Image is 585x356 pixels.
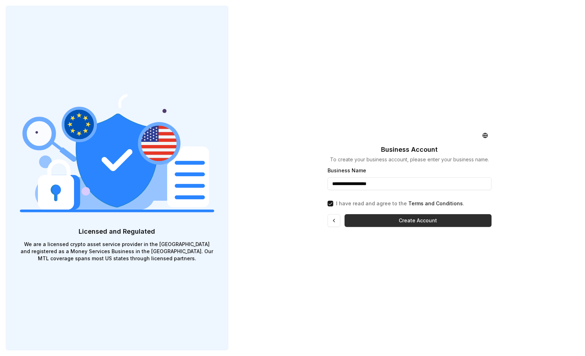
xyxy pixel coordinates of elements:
[328,167,366,173] label: Business Name
[330,156,489,163] p: To create your business account, please enter your business name.
[336,200,464,207] p: I have read and agree to the .
[20,227,214,237] p: Licensed and Regulated
[408,200,463,206] a: Terms and Conditions
[345,214,492,227] button: Create Account
[20,241,214,262] p: We are a licensed crypto asset service provider in the [GEOGRAPHIC_DATA] and registered as a Mone...
[381,145,438,155] p: Business Account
